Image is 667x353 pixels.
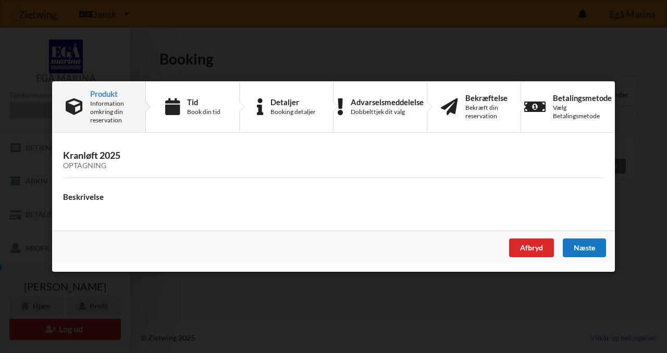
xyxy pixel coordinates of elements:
div: Dobbelttjek dit valg [351,108,424,116]
div: Book din tid [187,108,220,116]
h4: Beskrivelse [63,192,604,202]
div: Bekræftelse [465,94,508,102]
div: Detaljer [270,98,316,106]
div: Afbryd [509,238,554,257]
div: Bekræft din reservation [465,104,508,120]
div: Advarselsmeddelelse [351,98,424,106]
div: Information omkring din reservation [90,99,132,124]
div: Produkt [90,90,132,98]
div: Tid [187,98,220,106]
div: Optagning [63,161,604,170]
div: Betalingsmetode [553,94,612,102]
div: Booking detaljer [270,108,316,116]
h3: Kranløft 2025 [63,149,604,170]
div: Vælg Betalingsmetode [553,104,612,120]
div: Næste [563,238,606,257]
